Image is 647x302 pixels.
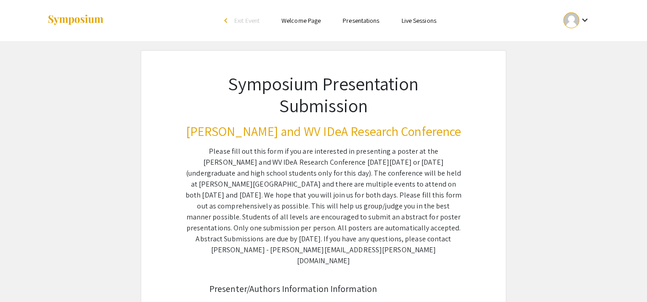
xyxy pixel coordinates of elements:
span: Exit Event [234,16,260,25]
a: Welcome Page [281,16,321,25]
iframe: Chat [7,261,39,295]
div: Presenter/Authors Information Information [209,282,438,296]
h3: [PERSON_NAME] and WV IDeA Research Conference [186,124,461,139]
a: Live Sessions [402,16,436,25]
button: Expand account dropdown [554,10,600,31]
h1: Symposium Presentation Submission [186,73,461,116]
mat-icon: Expand account dropdown [579,15,590,26]
div: arrow_back_ios [224,18,230,23]
div: Please fill out this form if you are interested in presenting a poster at the [PERSON_NAME] and W... [186,146,461,266]
a: Presentations [343,16,379,25]
img: Symposium by ForagerOne [47,14,104,26]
